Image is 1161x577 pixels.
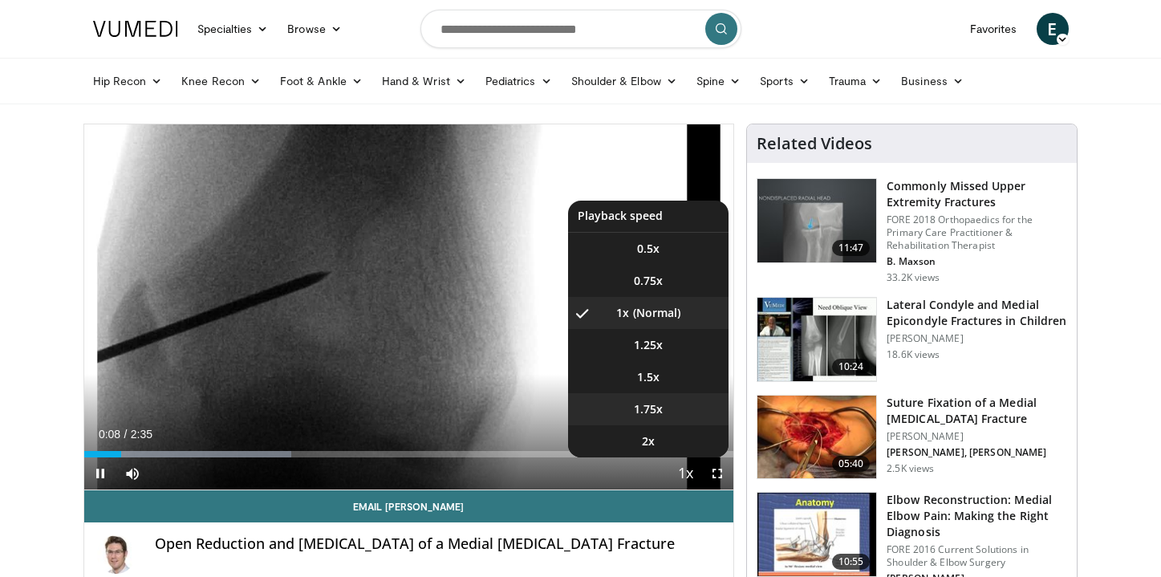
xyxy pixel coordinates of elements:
[960,13,1027,45] a: Favorites
[116,457,148,490] button: Mute
[757,297,1067,382] a: 10:24 Lateral Condyle and Medial Epicondyle Fractures in Children [PERSON_NAME] 18.6K views
[750,65,819,97] a: Sports
[832,359,871,375] span: 10:24
[420,10,741,48] input: Search topics, interventions
[188,13,278,45] a: Specialties
[372,65,476,97] a: Hand & Wrist
[84,457,116,490] button: Pause
[887,446,1067,459] p: [PERSON_NAME], [PERSON_NAME]
[887,348,940,361] p: 18.6K views
[84,451,734,457] div: Progress Bar
[887,492,1067,540] h3: Elbow Reconstruction: Medial Elbow Pain: Making the Right Diagnosis
[687,65,750,97] a: Spine
[476,65,562,97] a: Pediatrics
[93,21,178,37] img: VuMedi Logo
[124,428,128,441] span: /
[278,13,351,45] a: Browse
[634,273,663,289] span: 0.75x
[887,297,1067,329] h3: Lateral Condyle and Medial Epicondyle Fractures in Children
[99,428,120,441] span: 0:08
[270,65,372,97] a: Foot & Ankle
[83,65,173,97] a: Hip Recon
[819,65,892,97] a: Trauma
[832,240,871,256] span: 11:47
[701,457,733,490] button: Fullscreen
[562,65,687,97] a: Shoulder & Elbow
[757,396,876,479] img: 66ba8aa4-6a6b-4ee8-bf9d-5265c1bc7379.150x105_q85_crop-smart_upscale.jpg
[84,124,734,490] video-js: Video Player
[887,178,1067,210] h3: Commonly Missed Upper Extremity Fractures
[637,241,660,257] span: 0.5x
[887,430,1067,443] p: [PERSON_NAME]
[757,298,876,381] img: 270001_0000_1.png.150x105_q85_crop-smart_upscale.jpg
[669,457,701,490] button: Playback Rate
[97,535,136,574] img: Avatar
[155,535,721,553] h4: Open Reduction and [MEDICAL_DATA] of a Medial [MEDICAL_DATA] Fracture
[887,213,1067,252] p: FORE 2018 Orthopaedics for the Primary Care Practitioner & Rehabilitation Therapist
[634,337,663,353] span: 1.25x
[832,456,871,472] span: 05:40
[887,271,940,284] p: 33.2K views
[887,462,934,475] p: 2.5K views
[887,332,1067,345] p: [PERSON_NAME]
[1037,13,1069,45] a: E
[887,543,1067,569] p: FORE 2016 Current Solutions in Shoulder & Elbow Surgery
[172,65,270,97] a: Knee Recon
[757,134,872,153] h4: Related Videos
[642,433,655,449] span: 2x
[887,255,1067,268] p: B. Maxson
[616,305,629,321] span: 1x
[84,490,734,522] a: Email [PERSON_NAME]
[832,554,871,570] span: 10:55
[757,493,876,576] img: 36803670-8fbd-47ae-96f4-ac19e5fa6228.150x105_q85_crop-smart_upscale.jpg
[637,369,660,385] span: 1.5x
[757,395,1067,480] a: 05:40 Suture Fixation of a Medial [MEDICAL_DATA] Fracture [PERSON_NAME] [PERSON_NAME], [PERSON_NA...
[634,401,663,417] span: 1.75x
[887,395,1067,427] h3: Suture Fixation of a Medial [MEDICAL_DATA] Fracture
[757,179,876,262] img: b2c65235-e098-4cd2-ab0f-914df5e3e270.150x105_q85_crop-smart_upscale.jpg
[131,428,152,441] span: 2:35
[757,178,1067,284] a: 11:47 Commonly Missed Upper Extremity Fractures FORE 2018 Orthopaedics for the Primary Care Pract...
[891,65,973,97] a: Business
